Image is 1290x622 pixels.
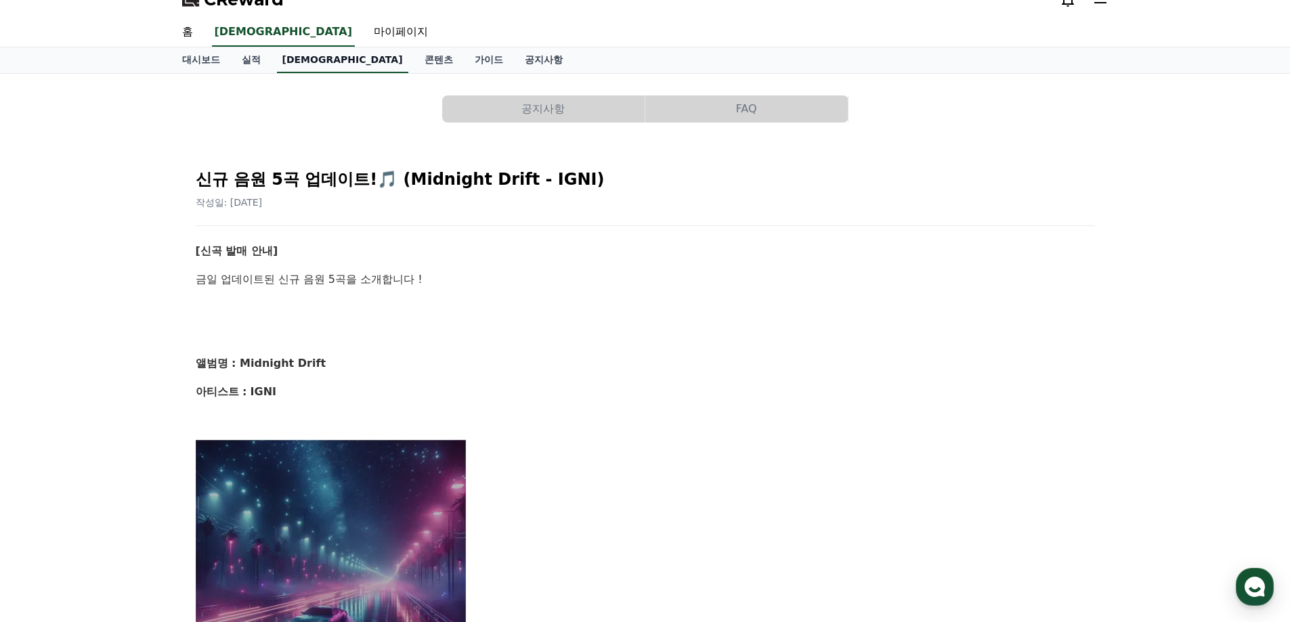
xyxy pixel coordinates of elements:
a: 대화 [89,429,175,463]
a: 마이페이지 [363,18,439,47]
span: 홈 [43,449,51,460]
span: 설정 [209,449,225,460]
a: [DEMOGRAPHIC_DATA] [212,18,355,47]
a: 대시보드 [171,47,231,73]
a: 공지사항 [514,47,574,73]
strong: 아티스트 : [196,385,247,398]
strong: 앨범명 : Midnight Drift [196,357,326,370]
a: 콘텐츠 [414,47,464,73]
a: 설정 [175,429,260,463]
h2: 신규 음원 5곡 업데이트!🎵 (Midnight Drift - IGNI) [196,169,1095,190]
p: 금일 업데이트된 신규 음원 5곡을 소개합니다 ! [196,271,1095,288]
a: 가이드 [464,47,514,73]
a: 실적 [231,47,272,73]
span: 작성일: [DATE] [196,197,263,208]
a: 홈 [171,18,204,47]
strong: [신곡 발매 안내] [196,244,278,257]
button: 공지사항 [442,95,645,123]
a: [DEMOGRAPHIC_DATA] [277,47,408,73]
button: FAQ [645,95,848,123]
strong: IGNI [251,385,276,398]
span: 대화 [124,450,140,461]
a: 홈 [4,429,89,463]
